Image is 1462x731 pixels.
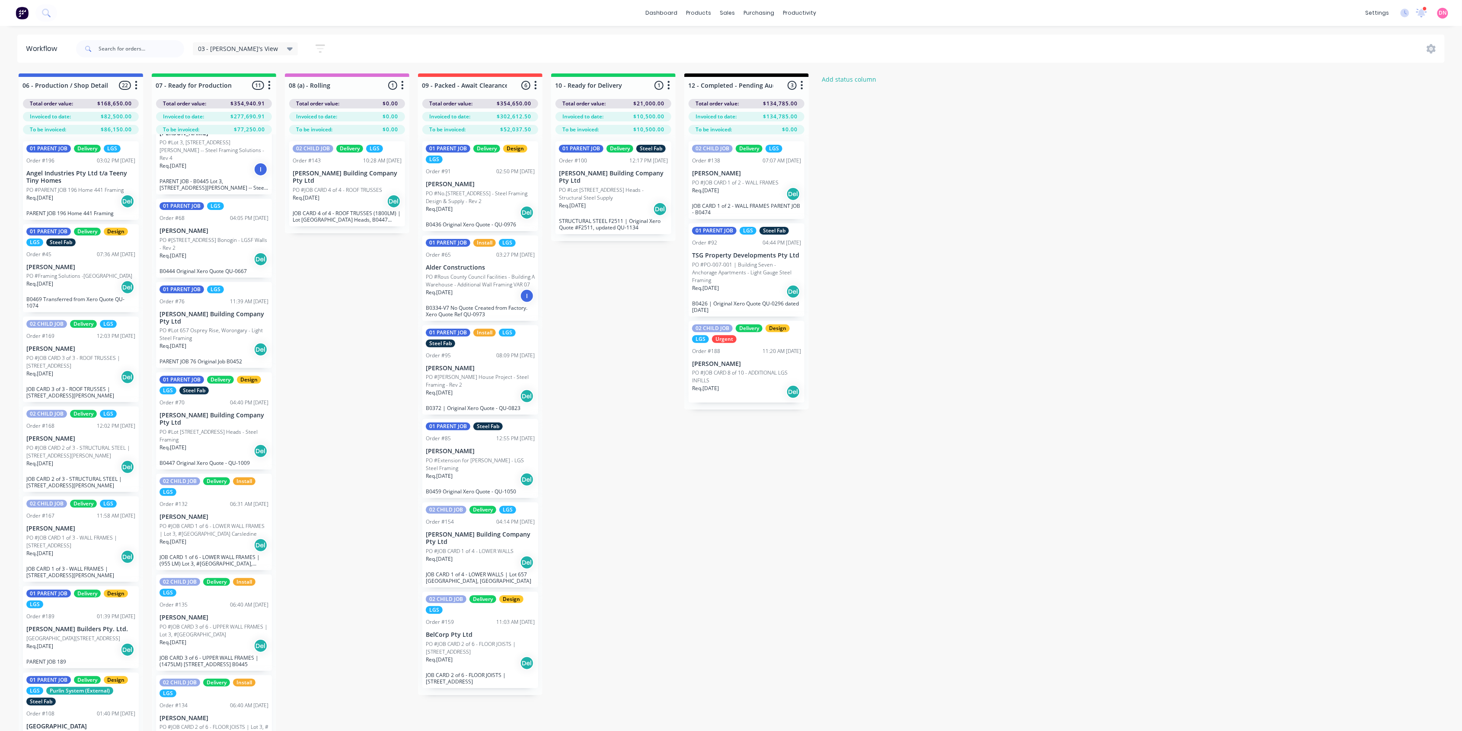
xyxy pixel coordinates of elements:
[160,513,268,521] p: [PERSON_NAME]
[779,6,821,19] div: productivity
[740,6,779,19] div: purchasing
[559,186,668,202] p: PO #Lot [STREET_ADDRESS] Heads - Structural Steel Supply
[121,550,134,564] div: Del
[426,221,535,228] p: B0436 Original Xero Quote - QU-0976
[692,369,801,385] p: PO #JOB CARD 8 of 10 - ADDITIONAL LGS INFILLS
[520,473,534,486] div: Del
[23,407,139,492] div: 02 CHILD JOBDeliveryLGSOrder #16812:02 PM [DATE][PERSON_NAME]PO #JOB CARD 2 of 3 - STRUCTURAL STE...
[100,410,117,418] div: LGS
[26,525,135,532] p: [PERSON_NAME]
[160,139,268,162] p: PO #Lot 3, [STREET_ADDRESS][PERSON_NAME] -- Steel Framing Solutions - Rev 4
[692,335,709,343] div: LGS
[629,157,668,165] div: 12:17 PM [DATE]
[26,345,135,353] p: [PERSON_NAME]
[520,289,534,303] div: I
[160,614,268,621] p: [PERSON_NAME]
[426,239,470,247] div: 01 PARENT JOB
[26,370,53,378] p: Req. [DATE]
[203,477,230,485] div: Delivery
[160,488,176,496] div: LGS
[26,460,53,467] p: Req. [DATE]
[426,352,451,359] div: Order #95
[160,252,186,260] p: Req. [DATE]
[160,202,204,210] div: 01 PARENT JOB
[422,141,538,231] div: 01 PARENT JOBDeliveryDesignLGSOrder #9102:50 PM [DATE][PERSON_NAME]PO #No.[STREET_ADDRESS] - Stee...
[763,239,801,247] div: 04:44 PM [DATE]
[74,676,101,684] div: Delivery
[26,444,135,460] p: PO #JOB CARD 2 of 3 - STRUCTURAL STEEL | [STREET_ADDRESS][PERSON_NAME]
[689,223,804,317] div: 01 PARENT JOBLGSSteel FabOrder #9204:44 PM [DATE]TSG Property Developments Pty LtdPO #PO-007-001 ...
[74,228,101,235] div: Delivery
[121,460,134,474] div: Del
[426,389,453,397] p: Req. [DATE]
[426,435,451,442] div: Order #85
[692,347,720,355] div: Order #188
[160,500,188,508] div: Order #132
[74,590,101,598] div: Delivery
[426,488,535,495] p: B0459 Original Xero Quote - QU-1050
[520,389,534,403] div: Del
[26,550,53,557] p: Req. [DATE]
[230,601,268,609] div: 06:40 AM [DATE]
[366,145,383,153] div: LGS
[496,251,535,259] div: 03:27 PM [DATE]
[363,157,402,165] div: 10:28 AM [DATE]
[230,702,268,709] div: 06:40 AM [DATE]
[692,227,737,235] div: 01 PARENT JOB
[422,235,538,321] div: 01 PARENT JOBInstallLGSOrder #6503:27 PM [DATE]Alder ConstructionsPO #Rous County Council Facilit...
[160,715,268,722] p: [PERSON_NAME]
[562,100,606,108] span: Total order value:
[230,399,268,407] div: 04:40 PM [DATE]
[520,206,534,219] div: Del
[23,224,139,313] div: 01 PARENT JOBDeliveryDesignLGSSteel FabOrder #4507:36 AM [DATE][PERSON_NAME]PO #Framing Solutions...
[426,672,535,685] p: JOB CARD 2 of 6 - FLOOR JOISTS | [STREET_ADDRESS]
[101,113,132,121] span: $82,500.00
[121,280,134,294] div: Del
[426,518,454,526] div: Order #154
[26,228,71,235] div: 01 PARENT JOB
[429,100,472,108] span: Total order value:
[763,157,801,165] div: 07:07 AM [DATE]
[293,194,319,202] p: Req. [DATE]
[696,100,739,108] span: Total order value:
[230,214,268,222] div: 04:05 PM [DATE]
[26,238,43,246] div: LGS
[237,376,261,384] div: Design
[160,311,268,325] p: [PERSON_NAME] Building Company Pty Ltd
[692,187,719,194] p: Req. [DATE]
[160,639,186,646] p: Req. [DATE]
[426,531,535,546] p: [PERSON_NAME] Building Company Pty Ltd
[760,227,789,235] div: Steel Fab
[469,595,496,603] div: Delivery
[70,320,97,328] div: Delivery
[692,284,719,292] p: Req. [DATE]
[426,373,535,389] p: PO #[PERSON_NAME] House Project - Steel Framing - Rev 2
[26,332,54,340] div: Order #169
[496,352,535,359] div: 08:09 PM [DATE]
[426,264,535,271] p: Alder Constructions
[497,100,531,108] span: $354,650.00
[692,385,719,392] p: Req. [DATE]
[26,354,135,370] p: PO #JOB CARD 3 of 3 - ROOF TRUSSES | [STREET_ADDRESS]
[499,595,524,603] div: Design
[426,547,514,555] p: PO #JOB CARD 1 of 4 - LOWER WALLS
[160,601,188,609] div: Order #135
[692,157,720,165] div: Order #138
[179,387,209,394] div: Steel Fab
[473,145,500,153] div: Delivery
[26,658,135,665] p: PARENT JOB 189
[473,239,496,247] div: Install
[786,187,800,201] div: Del
[26,296,135,309] p: B0469 Transferred from Xero Quote QU-1074
[26,626,135,633] p: [PERSON_NAME] Builders Pty. Ltd.
[26,386,135,399] p: JOB CARD 3 of 3 - ROOF TRUSSES | [STREET_ADDRESS][PERSON_NAME]
[160,298,185,305] div: Order #76
[786,285,800,299] div: Del
[160,690,176,697] div: LGS
[426,329,470,337] div: 01 PARENT JOB
[99,40,184,57] input: Search for orders...
[26,210,135,216] p: PARENT JOB 196 Home 441 Framing
[496,168,535,175] div: 02:50 PM [DATE]
[766,145,782,153] div: LGS
[473,423,503,430] div: Steel Fab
